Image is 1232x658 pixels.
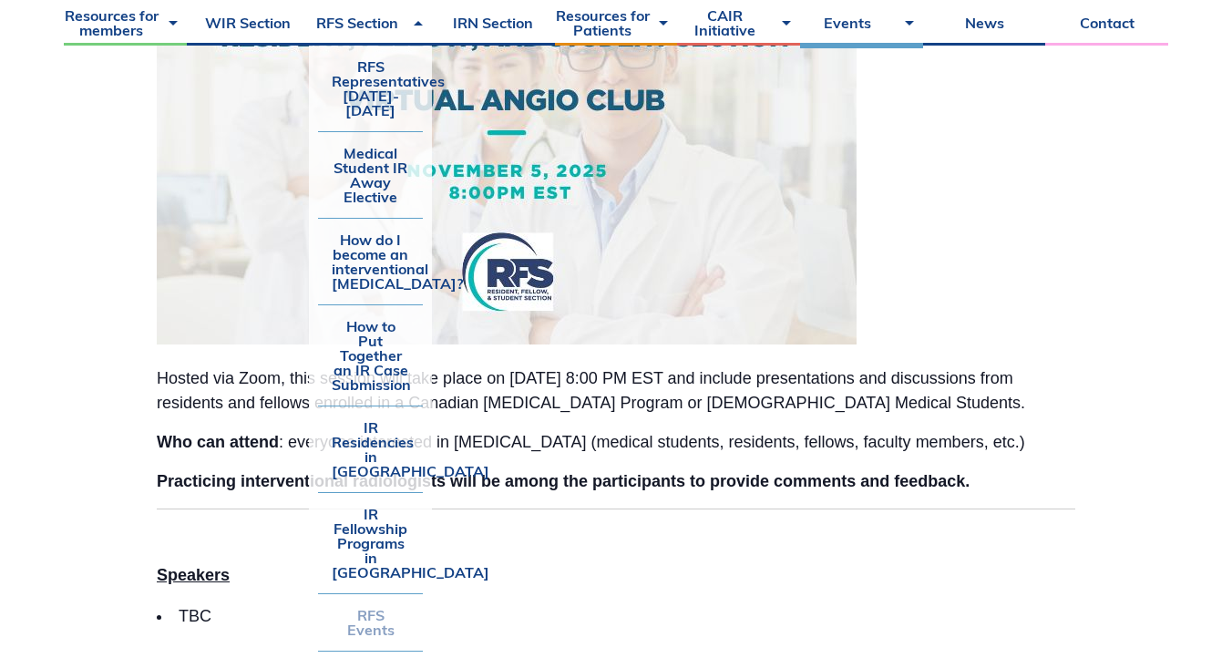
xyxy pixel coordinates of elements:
[318,132,423,218] a: Medical Student IR Away Elective
[157,566,230,584] strong: Speakers
[157,366,1075,416] p: Hosted via Zoom, this session will take place on [DATE] 8:00 PM EST and include presentations and...
[318,219,423,304] a: How do I become an interventional [MEDICAL_DATA]?
[318,594,423,651] a: RFS Events
[318,493,423,593] a: IR Fellowship Programs in [GEOGRAPHIC_DATA]
[157,430,1075,455] p: : everyone interested in [MEDICAL_DATA] (medical students, residents, fellows, faculty members, e...
[157,602,1075,630] li: TBC
[318,305,423,406] a: How to Put Together an IR Case Submission
[157,472,970,490] strong: Practicing interventional radiologists will be among the participants to provide comments and fee...
[318,46,423,131] a: RFS Representatives [DATE]-[DATE]
[157,433,279,451] strong: Who can attend
[318,406,423,492] a: IR Residencies in [GEOGRAPHIC_DATA]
